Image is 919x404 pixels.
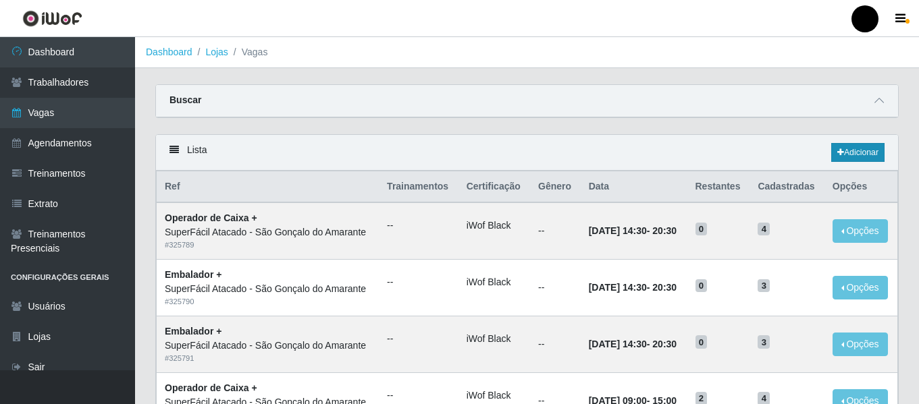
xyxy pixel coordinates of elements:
[157,171,379,203] th: Ref
[652,282,677,293] time: 20:30
[833,276,888,299] button: Opções
[589,339,647,349] time: [DATE] 14:30
[228,45,268,59] li: Vagas
[387,332,450,346] ul: --
[589,225,647,236] time: [DATE] 14:30
[165,212,257,223] strong: Operador de Caixa +
[758,223,770,236] span: 4
[165,296,371,308] div: # 325790
[156,135,898,171] div: Lista
[589,225,677,236] strong: -
[387,219,450,233] ul: --
[833,333,888,356] button: Opções
[165,382,257,393] strong: Operador de Caixa +
[165,282,371,296] div: SuperFácil Atacado - São Gonçalo do Amarante
[589,282,677,293] strong: -
[165,269,221,280] strong: Embalador +
[589,282,647,293] time: [DATE] 14:30
[833,219,888,243] button: Opções
[379,171,458,203] th: Trainamentos
[135,37,919,68] nav: breadcrumb
[467,275,522,289] li: iWof Black
[165,225,371,239] div: SuperFácil Atacado - São Gonçalo do Amarante
[831,143,885,162] a: Adicionar
[750,171,824,203] th: Cadastradas
[165,353,371,364] div: # 325791
[581,171,687,203] th: Data
[458,171,530,203] th: Certificação
[467,219,522,233] li: iWof Black
[687,171,750,203] th: Restantes
[530,171,581,203] th: Gênero
[530,202,581,259] td: --
[467,332,522,346] li: iWof Black
[652,339,677,349] time: 20:30
[695,335,708,349] span: 0
[652,225,677,236] time: 20:30
[165,339,371,353] div: SuperFácil Atacado - São Gonçalo do Amarante
[695,223,708,236] span: 0
[758,335,770,349] span: 3
[467,388,522,403] li: iWof Black
[165,326,221,337] strong: Embalador +
[758,279,770,293] span: 3
[695,279,708,293] span: 0
[387,275,450,289] ul: --
[205,47,228,57] a: Lojas
[169,94,201,105] strong: Buscar
[824,171,898,203] th: Opções
[22,10,82,27] img: CoreUI Logo
[165,239,371,251] div: # 325789
[589,339,677,349] strong: -
[530,316,581,372] td: --
[146,47,192,57] a: Dashboard
[530,260,581,316] td: --
[387,388,450,403] ul: --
